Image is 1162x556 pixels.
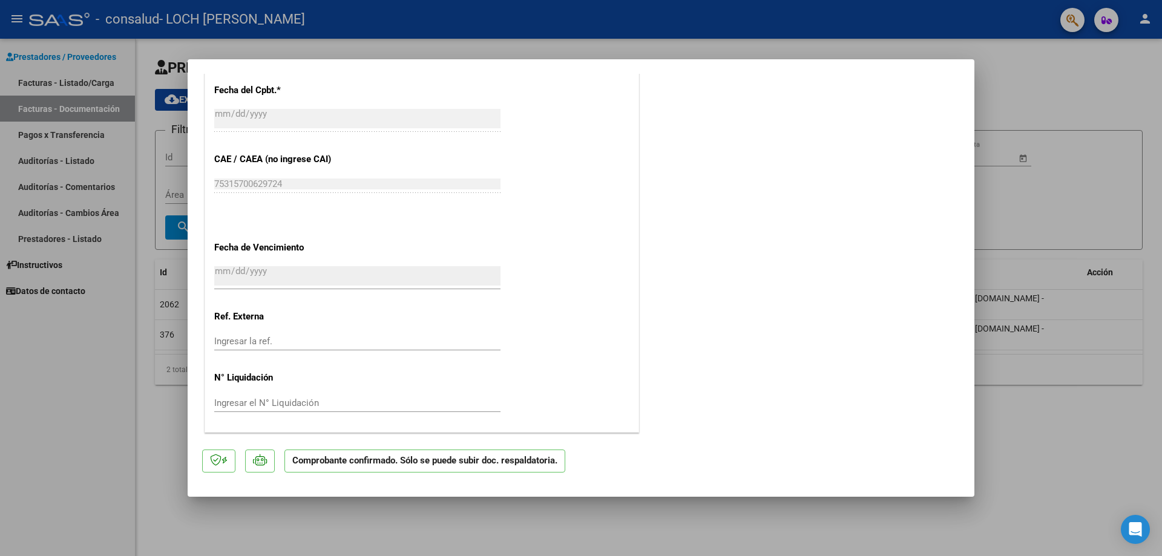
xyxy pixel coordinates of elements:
[1121,515,1150,544] div: Open Intercom Messenger
[214,241,339,255] p: Fecha de Vencimiento
[214,83,339,97] p: Fecha del Cpbt.
[284,450,565,473] p: Comprobante confirmado. Sólo se puede subir doc. respaldatoria.
[214,371,339,385] p: N° Liquidación
[214,310,339,324] p: Ref. Externa
[214,152,339,166] p: CAE / CAEA (no ingrese CAI)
